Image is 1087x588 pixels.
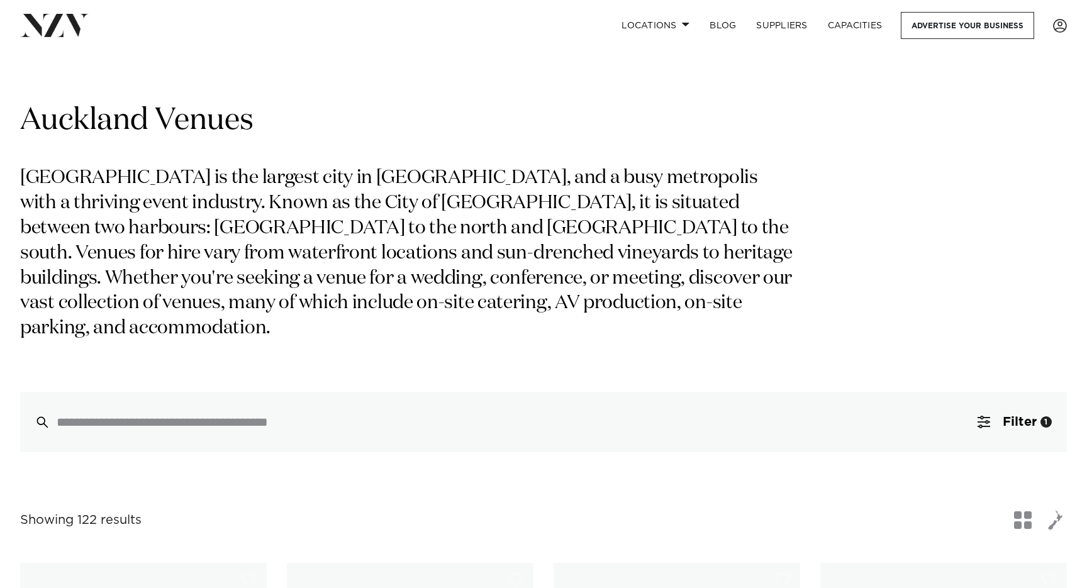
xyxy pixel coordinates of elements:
[700,12,746,39] a: BLOG
[962,392,1067,452] button: Filter1
[20,511,142,530] div: Showing 122 results
[611,12,700,39] a: Locations
[818,12,893,39] a: Capacities
[1003,416,1037,428] span: Filter
[1040,416,1052,428] div: 1
[901,12,1034,39] a: Advertise your business
[20,101,1067,141] h1: Auckland Venues
[20,14,89,36] img: nzv-logo.png
[746,12,817,39] a: SUPPLIERS
[20,166,798,341] p: [GEOGRAPHIC_DATA] is the largest city in [GEOGRAPHIC_DATA], and a busy metropolis with a thriving...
